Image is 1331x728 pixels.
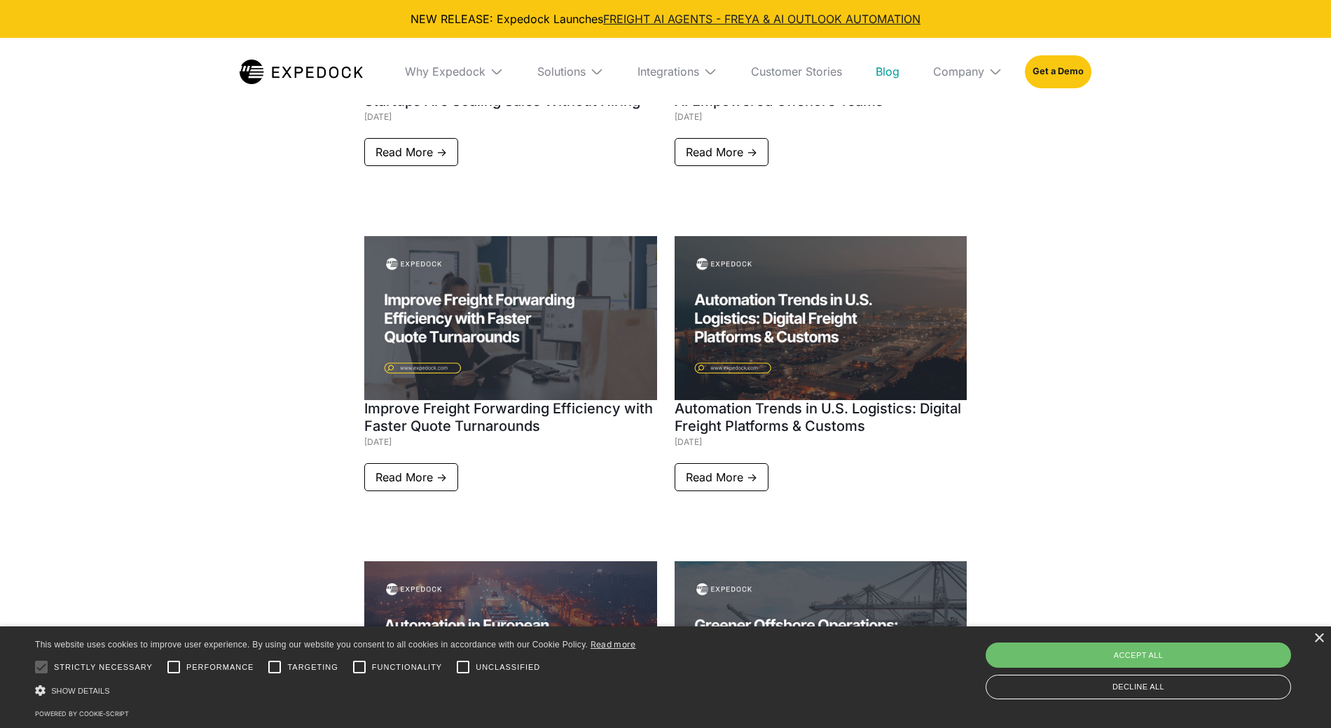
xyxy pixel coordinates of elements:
div: Company [922,38,1014,105]
div: Solutions [526,38,615,105]
a: Read More -> [675,138,768,166]
a: Read More -> [364,463,458,491]
span: Performance [186,661,254,673]
div: Decline all [986,675,1291,699]
h1: Improve Freight Forwarding Efficiency with Faster Quote Turnarounds [364,400,657,435]
a: Customer Stories [740,38,853,105]
div: [DATE] [364,435,657,449]
div: Integrations [626,38,729,105]
div: Solutions [537,64,586,78]
span: Functionality [372,661,442,673]
div: Why Expedock [405,64,485,78]
iframe: Chat Widget [1091,577,1331,728]
div: NEW RELEASE: Expedock Launches [11,11,1320,27]
div: Company [933,64,984,78]
div: Why Expedock [394,38,515,105]
span: Unclassified [476,661,540,673]
a: Powered by cookie-script [35,710,129,717]
a: Blog [864,38,911,105]
div: Accept all [986,643,1291,668]
span: Targeting [287,661,338,673]
a: Read More -> [364,138,458,166]
h1: Automation Trends in U.S. Logistics: Digital Freight Platforms & Customs [675,400,967,435]
span: Show details [51,687,110,695]
div: [DATE] [364,110,657,124]
a: Get a Demo [1025,55,1091,88]
a: FREIGHT AI AGENTS - FREYA & AI OUTLOOK AUTOMATION [603,12,920,26]
span: Strictly necessary [54,661,153,673]
div: [DATE] [675,435,967,449]
a: Read more [591,639,636,650]
span: This website uses cookies to improve user experience. By using our website you consent to all coo... [35,640,588,650]
div: Integrations [637,64,699,78]
a: Read More -> [675,463,768,491]
div: Show details [35,683,636,698]
div: [DATE] [675,110,967,124]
